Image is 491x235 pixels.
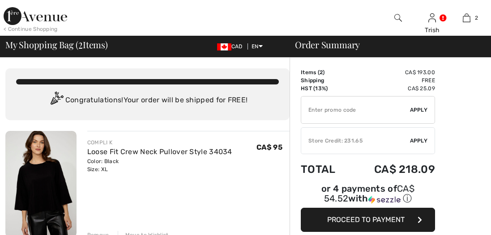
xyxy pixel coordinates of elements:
[428,13,436,23] img: My Info
[350,154,435,185] td: CA$ 218.09
[87,138,232,147] div: COMPLI K
[252,43,263,50] span: EN
[217,43,246,50] span: CAD
[4,7,67,25] img: 1ère Avenue
[410,106,428,114] span: Apply
[368,196,401,204] img: Sezzle
[301,185,435,208] div: or 4 payments ofCA$ 54.52withSezzle Click to learn more about Sezzle
[301,137,410,145] div: Store Credit: 231.65
[78,38,83,50] span: 2
[16,92,279,109] div: Congratulations! Your order will be shipped for FREE!
[350,84,435,92] td: CA$ 25.09
[47,92,65,109] img: Congratulation2.svg
[301,208,435,232] button: Proceed to Payment
[324,183,414,204] span: CA$ 54.52
[5,40,108,49] span: My Shopping Bag ( Items)
[301,68,350,76] td: Items ( )
[350,68,435,76] td: CA$ 193.00
[301,185,435,205] div: or 4 payments of with
[301,154,350,185] td: Total
[301,97,410,123] input: Promo code
[350,76,435,84] td: Free
[327,215,405,224] span: Proceed to Payment
[463,13,470,23] img: My Bag
[4,25,58,33] div: < Continue Shopping
[301,76,350,84] td: Shipping
[475,14,478,22] span: 2
[394,13,402,23] img: search the website
[284,40,486,49] div: Order Summary
[301,84,350,92] td: HST (13%)
[428,13,436,22] a: Sign In
[415,25,449,35] div: Trish
[320,69,323,76] span: 2
[87,157,232,173] div: Color: Black Size: XL
[450,13,483,23] a: 2
[410,137,428,145] span: Apply
[217,43,231,50] img: Canadian Dollar
[256,143,282,151] span: CA$ 95
[87,147,232,156] a: Loose Fit Crew Neck Pullover Style 34034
